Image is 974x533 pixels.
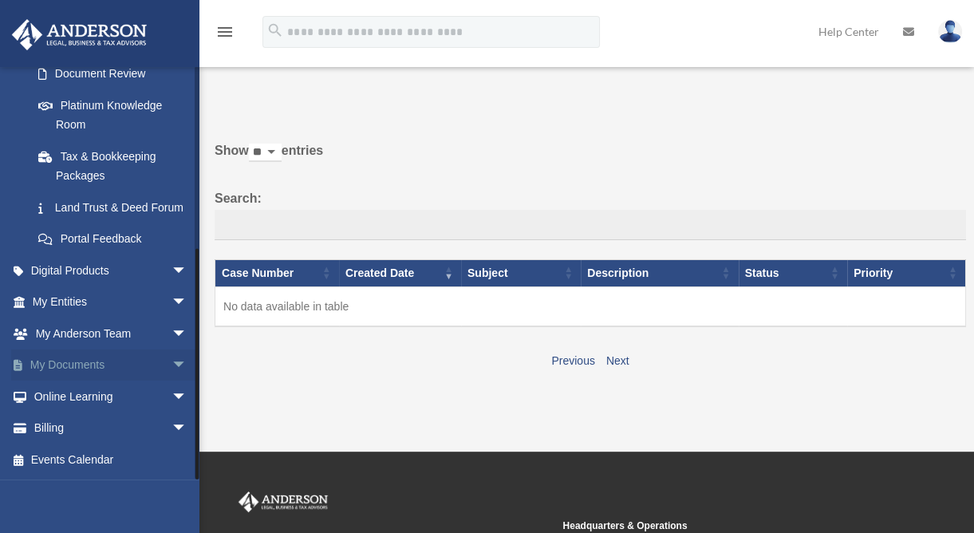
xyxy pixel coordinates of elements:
label: Search: [215,188,966,240]
a: Online Learningarrow_drop_down [11,381,211,413]
span: arrow_drop_down [172,413,203,445]
a: Digital Productsarrow_drop_down [11,255,211,286]
a: Next [606,354,629,367]
a: Previous [551,354,594,367]
th: Subject: activate to sort column ascending [461,259,581,286]
input: Search: [215,210,966,240]
a: Events Calendar [11,444,211,476]
label: Show entries [215,140,966,178]
span: arrow_drop_down [172,381,203,413]
a: Land Trust & Deed Forum [22,191,203,223]
img: User Pic [938,20,962,43]
a: My Documentsarrow_drop_down [11,349,211,381]
th: Status: activate to sort column ascending [739,259,847,286]
a: Billingarrow_drop_down [11,413,211,444]
a: Portal Feedback [22,223,203,255]
i: search [266,22,284,39]
select: Showentries [249,144,282,162]
a: My Anderson Teamarrow_drop_down [11,318,211,349]
img: Anderson Advisors Platinum Portal [235,492,331,512]
th: Priority: activate to sort column ascending [847,259,965,286]
th: Case Number: activate to sort column ascending [215,259,339,286]
a: Tax & Bookkeeping Packages [22,140,203,191]
span: arrow_drop_down [172,286,203,319]
span: arrow_drop_down [172,255,203,287]
a: Document Review [22,58,203,90]
td: No data available in table [215,286,966,326]
img: Anderson Advisors Platinum Portal [7,19,152,50]
th: Description: activate to sort column ascending [581,259,738,286]
i: menu [215,22,235,41]
a: menu [215,28,235,41]
th: Created Date: activate to sort column ascending [339,259,461,286]
a: My Entitiesarrow_drop_down [11,286,211,318]
span: arrow_drop_down [172,318,203,350]
a: Platinum Knowledge Room [22,89,203,140]
span: arrow_drop_down [172,349,203,382]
